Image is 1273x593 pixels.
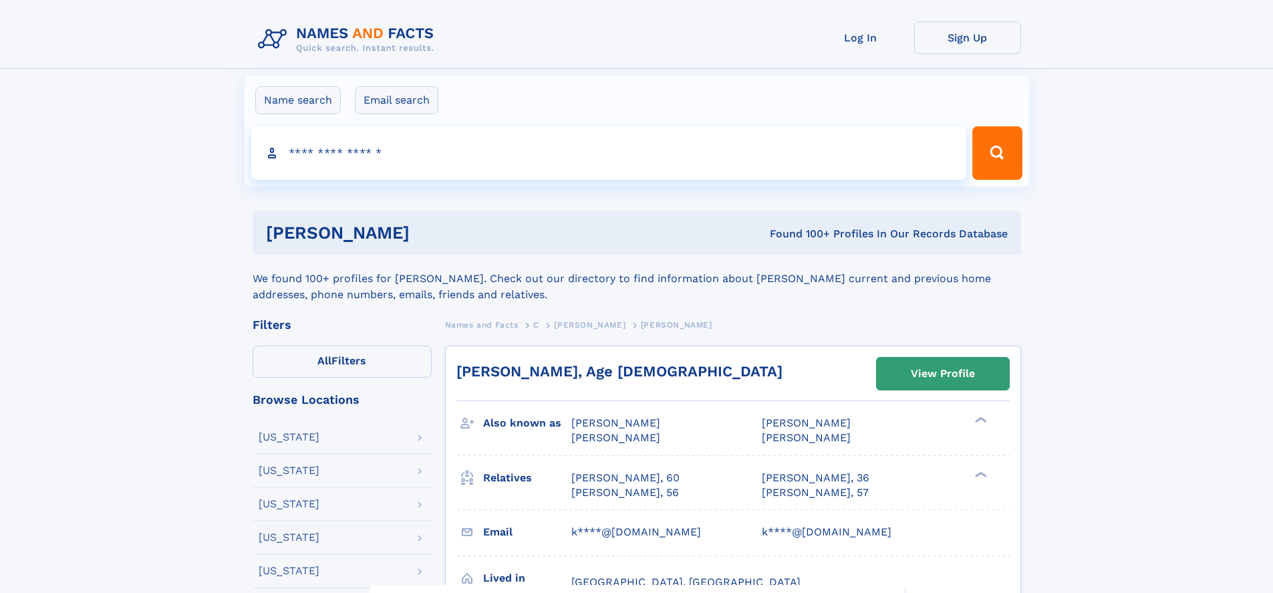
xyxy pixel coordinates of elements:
[253,346,432,378] label: Filters
[445,316,519,333] a: Names and Facts
[571,485,679,500] a: [PERSON_NAME], 56
[914,21,1021,54] a: Sign Up
[259,432,319,443] div: [US_STATE]
[253,394,432,406] div: Browse Locations
[972,126,1022,180] button: Search Button
[266,225,590,241] h1: [PERSON_NAME]
[762,485,869,500] a: [PERSON_NAME], 57
[911,358,975,389] div: View Profile
[255,86,341,114] label: Name search
[762,417,851,429] span: [PERSON_NAME]
[251,126,967,180] input: search input
[972,470,988,479] div: ❯
[355,86,438,114] label: Email search
[253,255,1021,303] div: We found 100+ profiles for [PERSON_NAME]. Check out our directory to find information about [PERS...
[483,467,571,489] h3: Relatives
[533,320,539,330] span: C
[533,316,539,333] a: C
[589,227,1008,241] div: Found 100+ Profiles In Our Records Database
[554,316,625,333] a: [PERSON_NAME]
[571,431,660,444] span: [PERSON_NAME]
[762,471,869,485] a: [PERSON_NAME], 36
[317,354,331,367] span: All
[259,499,319,509] div: [US_STATE]
[253,21,445,57] img: Logo Names and Facts
[571,417,660,429] span: [PERSON_NAME]
[571,576,801,588] span: [GEOGRAPHIC_DATA], [GEOGRAPHIC_DATA]
[762,431,851,444] span: [PERSON_NAME]
[807,21,914,54] a: Log In
[483,412,571,435] h3: Also known as
[483,521,571,544] h3: Email
[877,358,1009,390] a: View Profile
[641,320,712,330] span: [PERSON_NAME]
[259,532,319,543] div: [US_STATE]
[972,416,988,425] div: ❯
[259,465,319,476] div: [US_STATE]
[456,363,783,380] a: [PERSON_NAME], Age [DEMOGRAPHIC_DATA]
[554,320,625,330] span: [PERSON_NAME]
[483,567,571,590] h3: Lived in
[259,566,319,576] div: [US_STATE]
[571,471,680,485] a: [PERSON_NAME], 60
[253,319,432,331] div: Filters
